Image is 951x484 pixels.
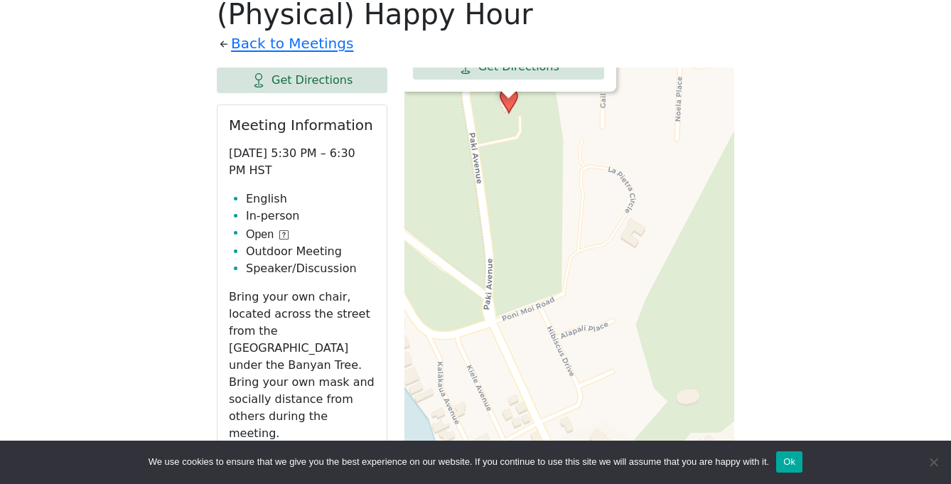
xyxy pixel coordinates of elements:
[776,451,802,473] button: Ok
[246,208,375,225] li: In-person
[149,455,769,469] span: We use cookies to ensure that we give you the best experience on our website. If you continue to ...
[246,226,289,243] button: Open
[229,117,375,134] h2: Meeting Information
[926,455,940,469] span: No
[246,190,375,208] li: English
[229,289,375,442] p: Bring your own chair, located across the street from the [GEOGRAPHIC_DATA] under the Banyan Tree....
[246,260,375,277] li: Speaker/Discussion
[246,226,274,243] span: Open
[231,31,353,56] a: Back to Meetings
[217,68,387,93] a: Get Directions
[246,243,375,260] li: Outdoor Meeting
[229,145,375,179] p: [DATE] 5:30 PM – 6:30 PM HST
